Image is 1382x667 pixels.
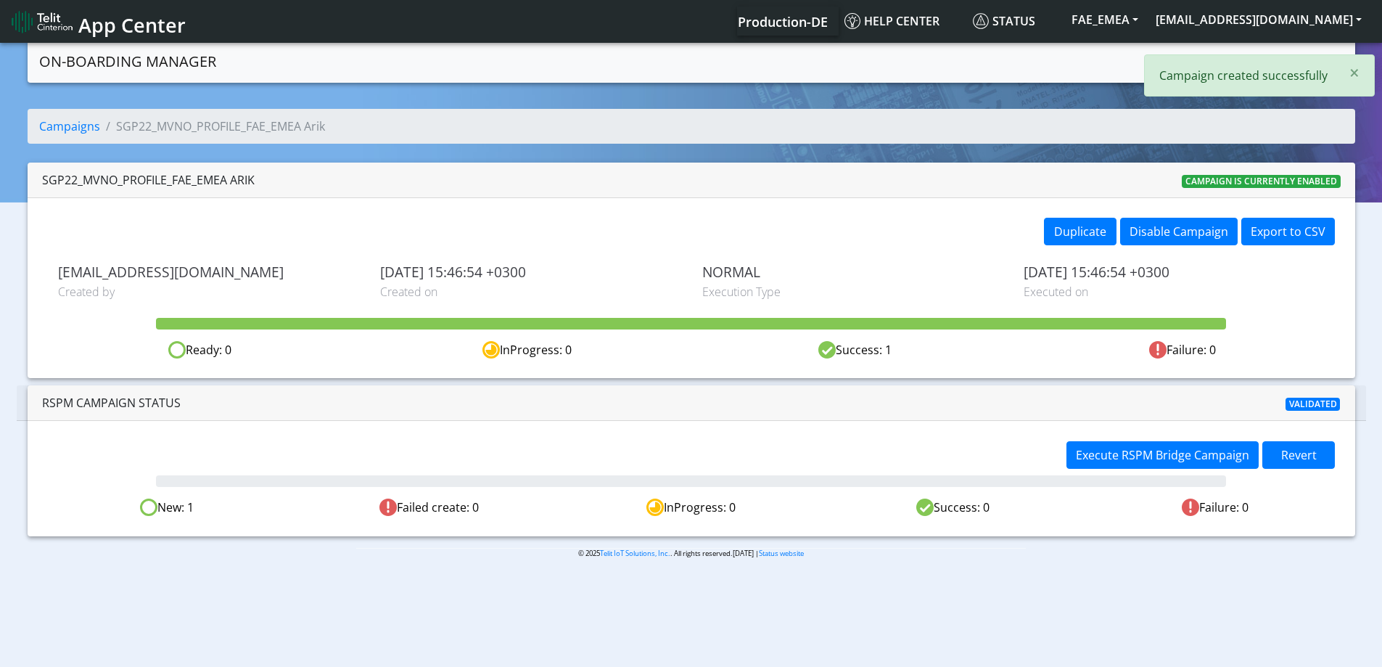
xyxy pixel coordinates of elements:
span: [EMAIL_ADDRESS][DOMAIN_NAME] [58,263,358,280]
img: status.svg [973,13,989,29]
button: [EMAIL_ADDRESS][DOMAIN_NAME] [1147,7,1370,33]
span: Production-DE [738,13,828,30]
span: [DATE] 15:46:54 +0300 [1024,263,1324,280]
span: × [1349,60,1360,84]
li: SGP22_MVNO_PROFILE_FAE_EMEA Arik [100,118,325,135]
img: Ready [140,499,157,516]
div: New: 1 [36,499,298,517]
span: Execution Type [702,283,1003,300]
a: Help center [839,7,967,36]
div: Ready: 0 [36,341,363,359]
button: Execute RSPM Bridge Campaign [1066,441,1259,469]
button: Revert [1262,441,1335,469]
span: Created by [58,283,358,300]
span: Status [973,13,1035,29]
span: Validated [1286,398,1341,411]
p: Campaign created successfully [1159,67,1328,84]
a: App Center [12,6,184,37]
div: Failed create: 0 [298,499,560,517]
img: logo-telit-cinterion-gw-new.png [12,10,73,33]
span: [DATE] 15:46:54 +0300 [380,263,680,280]
div: InProgress: 0 [560,499,822,517]
a: Telit IoT Solutions, Inc. [600,549,670,558]
span: Help center [844,13,939,29]
img: fail.svg [1149,341,1167,359]
button: Duplicate [1044,218,1116,245]
span: Created on [380,283,680,300]
span: NORMAL [702,263,1003,280]
a: Your current platform instance [737,7,827,36]
img: success.svg [818,341,836,359]
span: App Center [78,12,186,38]
div: Success: 1 [691,341,1019,359]
div: SGP22_MVNO_PROFILE_FAE_EMEA Arik [42,171,255,189]
a: Status website [759,549,804,558]
div: Failure: 0 [1019,341,1346,359]
span: Executed on [1024,283,1324,300]
span: Campaign is currently enabled [1182,175,1341,188]
a: On-Boarding Manager [39,47,216,76]
span: Revert [1281,447,1317,463]
span: Execute RSPM Bridge Campaign [1076,447,1249,463]
div: Success: 0 [822,499,1084,517]
img: Failed [379,499,397,516]
img: Failed [1182,499,1199,516]
button: FAE_EMEA [1063,7,1147,33]
img: In progress [646,499,664,516]
a: Campaigns [1151,46,1228,75]
a: Campaigns [39,118,100,134]
span: RSPM Campaign Status [42,395,181,411]
p: © 2025 . All rights reserved.[DATE] | [356,548,1026,559]
img: in-progress.svg [482,341,500,359]
img: ready.svg [168,341,186,359]
nav: breadcrumb [28,109,1355,155]
button: Disable Campaign [1120,218,1238,245]
img: Success [916,499,934,516]
div: InProgress: 0 [363,341,691,359]
button: Export to CSV [1241,218,1335,245]
button: Close [1335,55,1374,90]
a: Create campaign [1228,46,1344,75]
img: knowledge.svg [844,13,860,29]
div: Failure: 0 [1084,499,1346,517]
a: Status [967,7,1063,36]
